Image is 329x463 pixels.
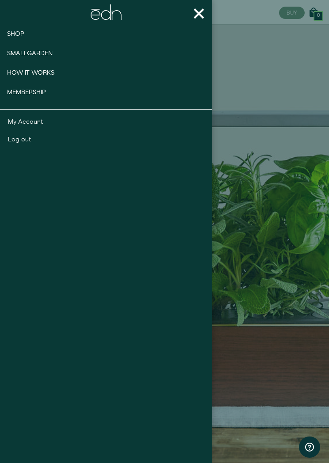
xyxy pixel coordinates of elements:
[8,118,205,126] a: My Account
[7,88,46,97] span: Membership
[7,68,54,77] span: How It works
[7,49,53,58] span: Smallgarden
[299,436,320,459] iframe: Opens a widget where you can find more information
[7,30,24,38] span: Shop
[8,135,205,144] a: Log out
